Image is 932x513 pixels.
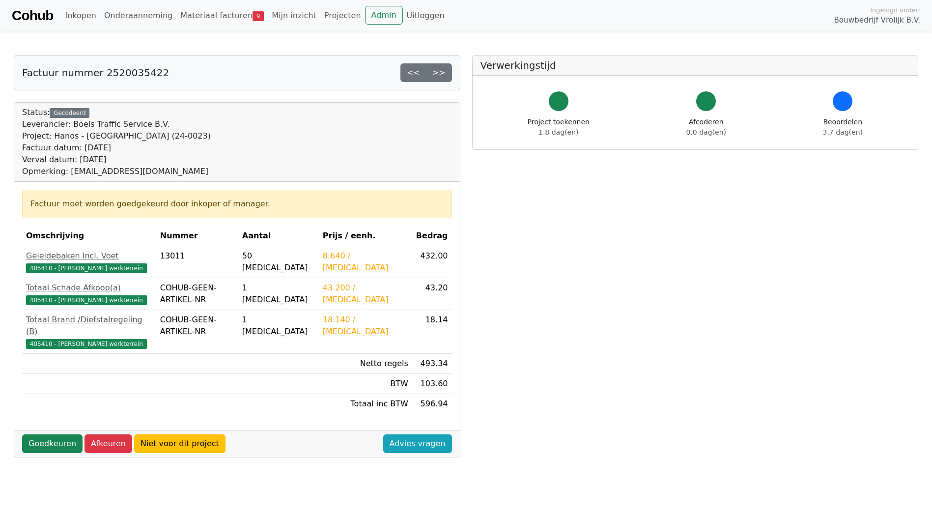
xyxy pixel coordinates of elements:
a: Totaal Brand /Diefstalregeling (B)405410 - [PERSON_NAME] werkterrein [26,314,152,349]
a: Cohub [12,4,53,28]
td: COHUB-GEEN-ARTIKEL-NR [156,278,238,310]
span: 9 [253,11,264,21]
a: Mijn inzicht [268,6,320,26]
a: Goedkeuren [22,434,83,453]
td: 43.20 [412,278,452,310]
span: 405410 - [PERSON_NAME] werkterrein [26,295,147,305]
div: Factuur datum: [DATE] [22,142,211,154]
h5: Verwerkingstijd [480,59,910,71]
a: Geleidebaken Incl. Voet405410 - [PERSON_NAME] werkterrein [26,250,152,274]
div: Totaal Brand /Diefstalregeling (B) [26,314,152,338]
span: 1.8 dag(en) [538,128,578,136]
div: Verval datum: [DATE] [22,154,211,166]
th: Aantal [238,226,319,246]
th: Omschrijving [22,226,156,246]
div: 1 [MEDICAL_DATA] [242,314,315,338]
th: Prijs / eenh. [319,226,412,246]
div: 43.200 / [MEDICAL_DATA] [323,282,408,306]
td: 103.60 [412,374,452,394]
div: 1 [MEDICAL_DATA] [242,282,315,306]
td: Totaal inc BTW [319,394,412,414]
td: 18.14 [412,310,452,354]
td: BTW [319,374,412,394]
span: 405410 - [PERSON_NAME] werkterrein [26,339,147,349]
div: 18.140 / [MEDICAL_DATA] [323,314,408,338]
a: Totaal Schade Afkoop(a)405410 - [PERSON_NAME] werkterrein [26,282,152,306]
div: Geleidebaken Incl. Voet [26,250,152,262]
a: Admin [365,6,403,25]
td: 13011 [156,246,238,278]
td: COHUB-GEEN-ARTIKEL-NR [156,310,238,354]
span: 3.7 dag(en) [823,128,863,136]
div: Project toekennen [528,117,590,138]
a: Projecten [320,6,365,26]
div: Beoordelen [823,117,863,138]
a: Advies vragen [383,434,452,453]
div: Gecodeerd [50,108,89,118]
td: 596.94 [412,394,452,414]
h5: Factuur nummer 2520035422 [22,67,169,79]
a: Inkopen [61,6,100,26]
div: Totaal Schade Afkoop(a) [26,282,152,294]
span: 405410 - [PERSON_NAME] werkterrein [26,263,147,273]
div: Leverancier: Boels Traffic Service B.V. [22,118,211,130]
th: Bedrag [412,226,452,246]
div: Status: [22,107,211,177]
a: >> [426,63,452,82]
a: Onderaanneming [100,6,176,26]
a: << [400,63,426,82]
td: 493.34 [412,354,452,374]
div: Opmerking: [EMAIL_ADDRESS][DOMAIN_NAME] [22,166,211,177]
th: Nummer [156,226,238,246]
td: 432.00 [412,246,452,278]
div: Afcoderen [686,117,726,138]
a: Afkeuren [85,434,132,453]
div: Factuur moet worden goedgekeurd door inkoper of manager. [30,198,444,210]
div: 50 [MEDICAL_DATA] [242,250,315,274]
td: Netto regels [319,354,412,374]
span: Bouwbedrijf Vrolijk B.V. [834,15,920,26]
div: Project: Hanos - [GEOGRAPHIC_DATA] (24-0023) [22,130,211,142]
div: 8.640 / [MEDICAL_DATA] [323,250,408,274]
a: Uitloggen [403,6,449,26]
a: Niet voor dit project [134,434,226,453]
span: 0.0 dag(en) [686,128,726,136]
a: Materiaal facturen9 [176,6,268,26]
span: Ingelogd onder: [870,5,920,15]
